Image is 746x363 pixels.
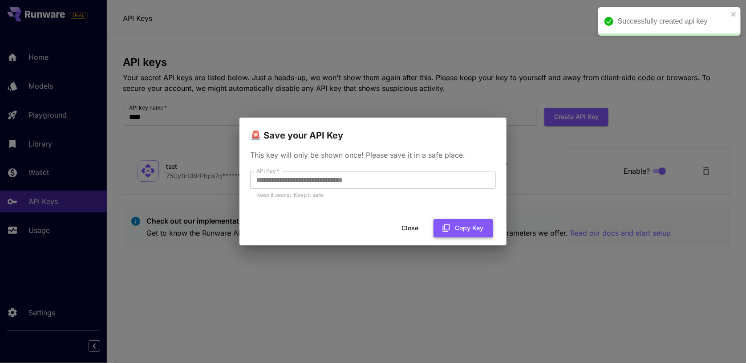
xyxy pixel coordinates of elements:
[250,150,496,160] p: This key will only be shown once! Please save it in a safe place.
[239,118,507,143] h2: 🚨 Save your API Key
[390,219,430,237] button: Close
[618,16,728,27] div: Successfully created api key
[731,11,737,18] button: close
[256,191,490,200] p: Keep it secret. Keep it safe.
[256,167,280,175] label: API Key
[434,219,493,237] button: Copy Key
